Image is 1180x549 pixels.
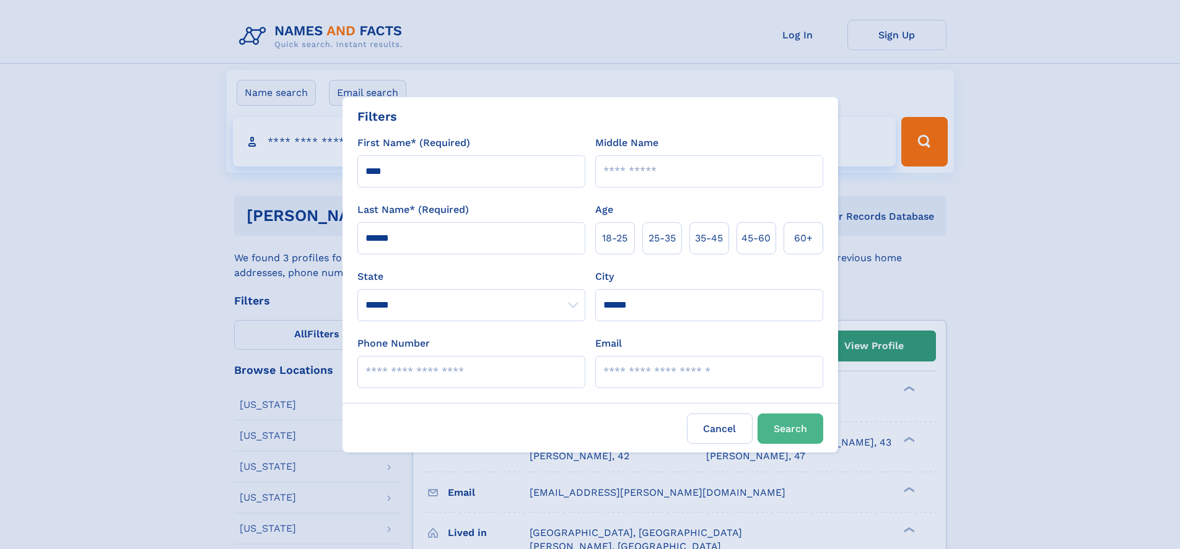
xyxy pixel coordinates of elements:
[758,413,823,444] button: Search
[357,136,470,150] label: First Name* (Required)
[794,231,813,246] span: 60+
[357,107,397,126] div: Filters
[687,413,753,444] label: Cancel
[357,336,430,351] label: Phone Number
[595,202,613,217] label: Age
[357,202,469,217] label: Last Name* (Required)
[595,136,658,150] label: Middle Name
[649,231,676,246] span: 25‑35
[695,231,723,246] span: 35‑45
[595,336,622,351] label: Email
[595,269,614,284] label: City
[741,231,771,246] span: 45‑60
[357,269,585,284] label: State
[602,231,627,246] span: 18‑25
